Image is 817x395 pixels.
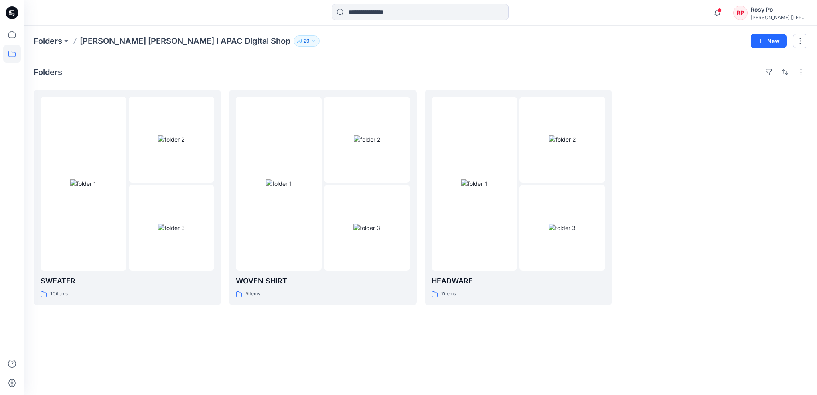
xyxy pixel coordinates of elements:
p: 7 items [441,290,456,298]
img: folder 1 [461,179,487,188]
img: folder 2 [549,135,576,144]
p: SWEATER [41,275,214,287]
div: Rosy Po [751,5,807,14]
p: HEADWARE [432,275,605,287]
a: folder 1folder 2folder 3SWEATER10items [34,90,221,305]
img: folder 2 [354,135,380,144]
p: 29 [304,37,310,45]
div: RP [733,6,748,20]
button: New [751,34,787,48]
p: 10 items [50,290,68,298]
img: folder 1 [266,179,292,188]
img: folder 3 [549,224,576,232]
img: folder 1 [70,179,96,188]
p: WOVEN SHIRT [236,275,410,287]
a: folder 1folder 2folder 3WOVEN SHIRT5items [229,90,416,305]
div: [PERSON_NAME] [PERSON_NAME] [751,14,807,20]
a: folder 1folder 2folder 3HEADWARE7items [425,90,612,305]
p: [PERSON_NAME] [PERSON_NAME] I APAC Digital Shop [80,35,290,47]
h4: Folders [34,67,62,77]
p: 5 items [245,290,260,298]
img: folder 3 [353,224,380,232]
button: 29 [294,35,320,47]
img: folder 3 [158,224,185,232]
a: Folders [34,35,62,47]
img: folder 2 [158,135,184,144]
